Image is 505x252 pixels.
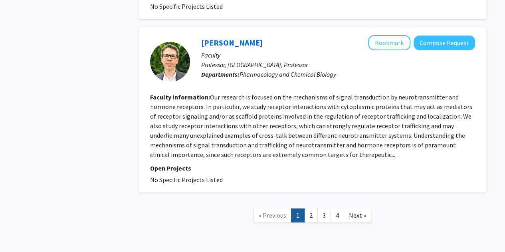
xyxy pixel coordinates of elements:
button: Compose Request to Randy Hall [414,36,475,50]
a: [PERSON_NAME] [201,38,263,48]
a: 4 [331,208,344,222]
span: No Specific Projects Listed [150,176,223,184]
button: Add Randy Hall to Bookmarks [368,35,410,50]
a: Next [344,208,371,222]
p: Professor, [GEOGRAPHIC_DATA], Professor [201,60,475,69]
b: Departments: [201,70,240,78]
span: No Specific Projects Listed [150,2,223,10]
p: Open Projects [150,163,475,173]
a: Previous Page [253,208,291,222]
b: Faculty Information: [150,93,210,101]
nav: Page navigation [139,200,486,233]
a: 2 [304,208,318,222]
p: Faculty [201,50,475,60]
a: 1 [291,208,305,222]
span: Pharmacology and Chemical Biology [240,70,336,78]
fg-read-more: Our research is focused on the mechanisms of signal transduction by neurotransmitter and hormone ... [150,93,472,159]
a: 3 [317,208,331,222]
span: Next » [349,211,366,219]
iframe: Chat [6,216,34,246]
span: « Previous [259,211,286,219]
